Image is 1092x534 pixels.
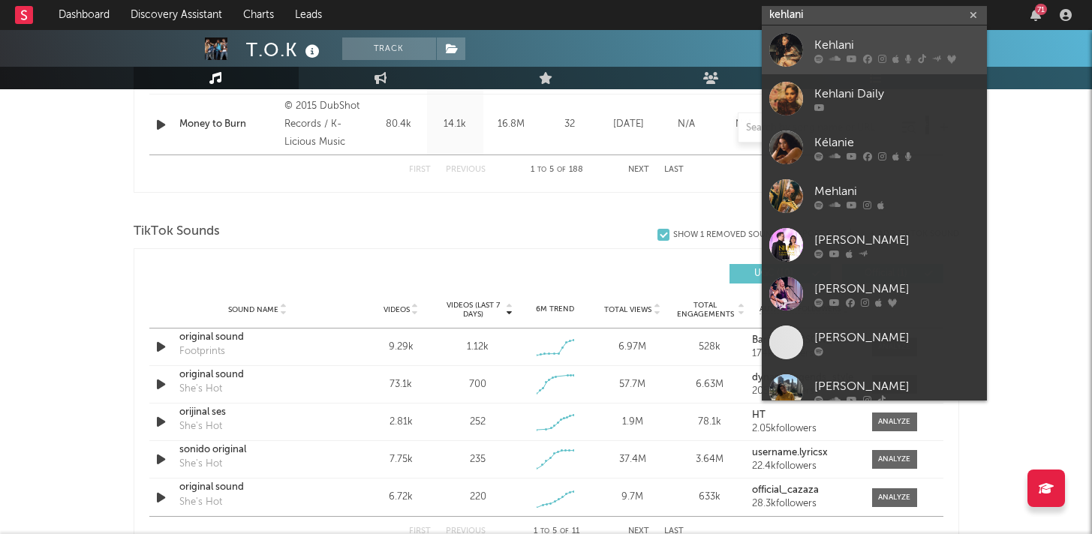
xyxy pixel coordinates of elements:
div: 235 [470,452,486,467]
span: TikTok Sounds [134,223,220,241]
div: 57.7M [597,377,667,392]
a: dynamiclegends_style [752,373,856,383]
a: [PERSON_NAME] [762,269,987,318]
a: Kélanie [762,123,987,172]
div: 78.1k [675,415,745,430]
div: 7.75k [366,452,436,467]
div: 9.29k [366,340,436,355]
a: Kehlani [762,25,987,74]
a: original sound [179,330,336,345]
input: Search for artists [762,6,987,25]
a: Mehlani [762,172,987,220]
span: Total Engagements [675,301,736,319]
div: 9.7M [597,490,667,505]
a: Barista [PERSON_NAME] 🇺🇬 [752,335,856,346]
div: [PERSON_NAME] [814,377,979,395]
strong: HT [752,410,766,420]
div: 2.05k followers [752,424,856,434]
div: 700 [469,377,486,392]
div: 6.63M [675,377,745,392]
a: [PERSON_NAME] [762,367,987,415]
a: official_cazaza [752,485,856,496]
button: Last [664,166,684,174]
button: 71 [1030,9,1041,21]
div: 3.64M [675,452,745,467]
div: 1.12k [467,340,489,355]
span: Videos (last 7 days) [443,301,504,319]
div: 6M Trend [520,304,590,315]
strong: dynamiclegends_style [752,373,853,382]
div: 1 5 188 [516,161,598,179]
span: Author / Followers [760,304,841,314]
div: She's Hot [179,419,222,434]
div: 1.9M [597,415,667,430]
div: 6.72k [366,490,436,505]
div: [PERSON_NAME] [814,231,979,249]
strong: official_cazaza [752,485,819,495]
span: Videos [384,305,410,314]
a: HT [752,410,856,421]
div: 22.4k followers [752,461,856,472]
div: Kélanie [814,133,979,151]
div: 37.4M [597,452,667,467]
div: She's Hot [179,495,222,510]
div: 528k [675,340,745,355]
div: 174k followers [752,349,856,359]
div: 28.3k followers [752,499,856,509]
div: 220 [470,490,486,505]
span: to [537,166,546,173]
div: Show 1 Removed Sound [673,230,778,240]
div: 6.97M [597,340,667,355]
a: original sound [179,480,336,495]
div: 633k [675,490,745,505]
strong: Barista [PERSON_NAME] 🇺🇬 [752,335,877,345]
div: Kehlani Daily [814,85,979,103]
button: Next [628,166,649,174]
div: 73.1k [366,377,436,392]
a: [PERSON_NAME] [762,318,987,367]
div: © 2015 DubShot Records / K-Licious Music [284,97,366,151]
button: Track [342,37,436,60]
button: First [409,166,431,174]
div: She's Hot [179,382,222,397]
span: UGC ( 10 ) [739,269,808,278]
div: 2.81k [366,415,436,430]
div: [PERSON_NAME] [814,328,979,346]
a: Kehlani Daily [762,74,987,123]
div: T.O.K [246,37,323,62]
div: 71 [1035,4,1047,15]
a: orijinal ses [179,405,336,420]
button: Previous [446,166,486,174]
div: Footprints [179,344,225,359]
a: username.lyricsx [752,448,856,458]
div: She's Hot [179,457,222,472]
span: Sound Name [228,305,278,314]
input: Search by song name or URL [739,122,897,134]
div: [PERSON_NAME] [814,280,979,298]
a: [PERSON_NAME] [762,220,987,269]
span: Total Views [604,305,651,314]
div: Kehlani [814,36,979,54]
span: of [557,166,566,173]
a: sonido original [179,442,336,457]
strong: username.lyricsx [752,448,828,457]
div: 252 [470,415,486,430]
div: Mehlani [814,182,979,200]
a: original sound [179,367,336,382]
button: UGC(10) [730,264,831,283]
div: 205k followers [752,386,856,397]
